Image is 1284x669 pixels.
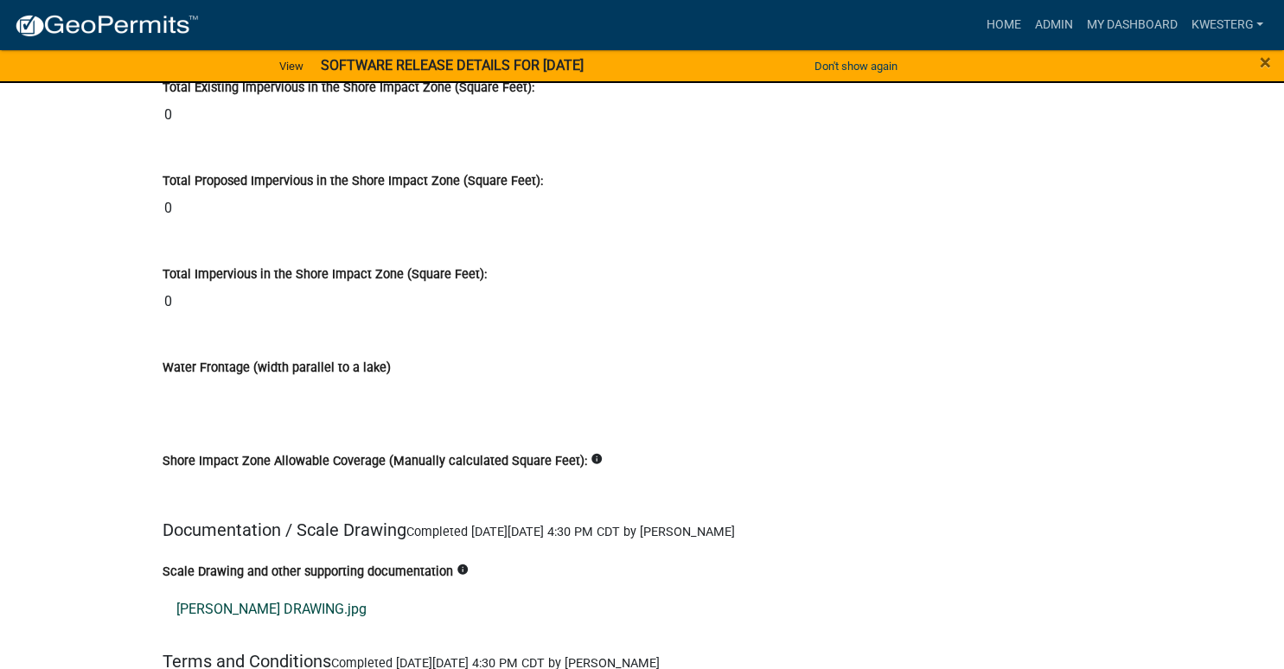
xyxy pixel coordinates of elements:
[163,519,1122,540] h5: Documentation / Scale Drawing
[321,57,584,73] strong: SOFTWARE RELEASE DETAILS FOR [DATE]
[979,9,1027,41] a: Home
[457,564,469,576] i: info
[163,589,1122,630] a: [PERSON_NAME] DRAWING.jpg
[272,52,310,80] a: View
[163,269,487,281] label: Total Impervious in the Shore Impact Zone (Square Feet):
[1184,9,1270,41] a: kwesterg
[1260,50,1271,74] span: ×
[808,52,904,80] button: Don't show again
[163,566,453,578] label: Scale Drawing and other supporting documentation
[1079,9,1184,41] a: My Dashboard
[591,453,603,465] i: info
[406,525,735,539] span: Completed [DATE][DATE] 4:30 PM CDT by [PERSON_NAME]
[1260,52,1271,73] button: Close
[163,175,543,188] label: Total Proposed Impervious in the Shore Impact Zone (Square Feet):
[163,362,391,374] label: Water Frontage (width parallel to a lake)
[163,456,587,468] label: Shore Impact Zone Allowable Coverage (Manually calculated Square Feet):
[1027,9,1079,41] a: Admin
[163,82,534,94] label: Total Existing Impervious in the Shore Impact Zone (Square Feet):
